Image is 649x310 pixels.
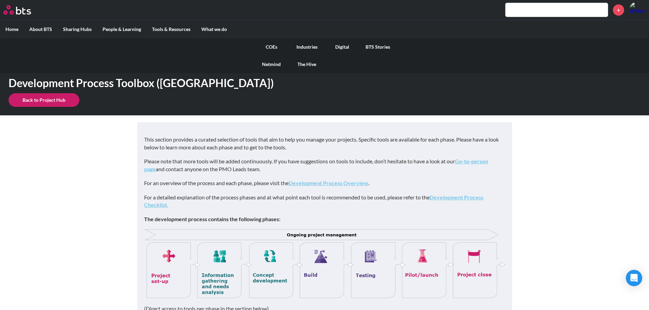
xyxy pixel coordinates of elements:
[24,20,58,38] label: About BTS
[9,76,451,91] h1: Development Process Toolbox ([GEOGRAPHIC_DATA])
[144,194,505,209] p: For a detailed explanation of the process phases and at what point each tool is recommended to be...
[144,158,488,172] a: Go-to-person page
[289,180,368,186] a: Development Process Overview
[626,270,642,286] div: Open Intercom Messenger
[629,2,646,18] img: Willemijn van Ginneken
[58,20,97,38] label: Sharing Hubs
[9,93,79,107] a: Back to Project Hub
[97,20,146,38] label: People & Learning
[629,2,646,18] a: Profile
[144,179,505,187] p: For an overview of the process and each phase, please visit the .
[144,158,505,173] p: Please note that more tools will be added continuously. If you have suggestions on tools to inclu...
[196,20,232,38] label: What we do
[146,20,196,38] label: Tools & Resources
[613,4,624,16] a: +
[144,216,280,222] strong: The development process contains the following phases:
[3,5,31,15] img: BTS Logo
[144,136,505,151] p: This section provides a curated selection of tools that aim to help you manage your projects. Spe...
[3,5,44,15] a: Go home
